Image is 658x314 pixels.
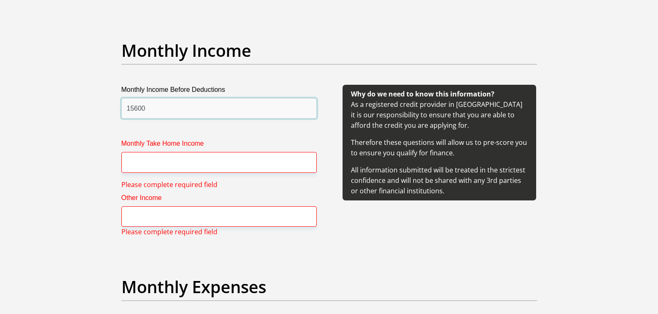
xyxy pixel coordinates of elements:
[121,193,317,206] label: Other Income
[121,41,537,61] h2: Monthly Income
[121,180,217,190] span: Please complete required field
[121,227,217,237] span: Please complete required field
[121,152,317,172] input: Monthly Take Home Income
[351,89,494,99] b: Why do we need to know this information?
[121,85,317,98] label: Monthly Income Before Deductions
[121,139,317,152] label: Monthly Take Home Income
[121,98,317,119] input: Monthly Income Before Deductions
[121,206,317,227] input: Other Income
[121,277,537,297] h2: Monthly Expenses
[351,89,527,195] span: As a registered credit provider in [GEOGRAPHIC_DATA] it is our responsibility to ensure that you ...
